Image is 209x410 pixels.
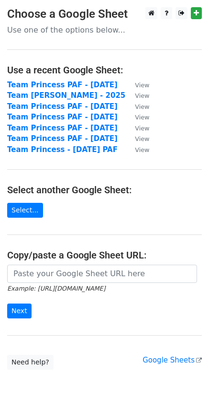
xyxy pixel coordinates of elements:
[7,91,125,100] a: Team [PERSON_NAME] - 2025
[7,64,202,76] h4: Use a recent Google Sheet:
[7,203,43,218] a: Select...
[7,355,54,370] a: Need help?
[7,124,118,132] a: Team Princess PAF - [DATE]
[7,265,197,283] input: Paste your Google Sheet URL here
[135,82,149,89] small: View
[125,81,149,89] a: View
[125,134,149,143] a: View
[135,125,149,132] small: View
[135,135,149,142] small: View
[7,25,202,35] p: Use one of the options below...
[7,102,118,111] a: Team Princess PAF - [DATE]
[7,7,202,21] h3: Choose a Google Sheet
[7,249,202,261] h4: Copy/paste a Google Sheet URL:
[7,184,202,196] h4: Select another Google Sheet:
[125,124,149,132] a: View
[125,145,149,154] a: View
[125,91,149,100] a: View
[7,304,32,318] input: Next
[135,92,149,99] small: View
[7,81,118,89] a: Team Princess PAF - [DATE]
[7,113,118,121] a: Team Princess PAF - [DATE]
[125,113,149,121] a: View
[135,114,149,121] small: View
[7,285,105,292] small: Example: [URL][DOMAIN_NAME]
[135,146,149,153] small: View
[143,356,202,364] a: Google Sheets
[7,145,118,154] a: Team Princess - [DATE] PAF
[135,103,149,110] small: View
[125,102,149,111] a: View
[7,134,118,143] a: Team Princess PAF - [DATE]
